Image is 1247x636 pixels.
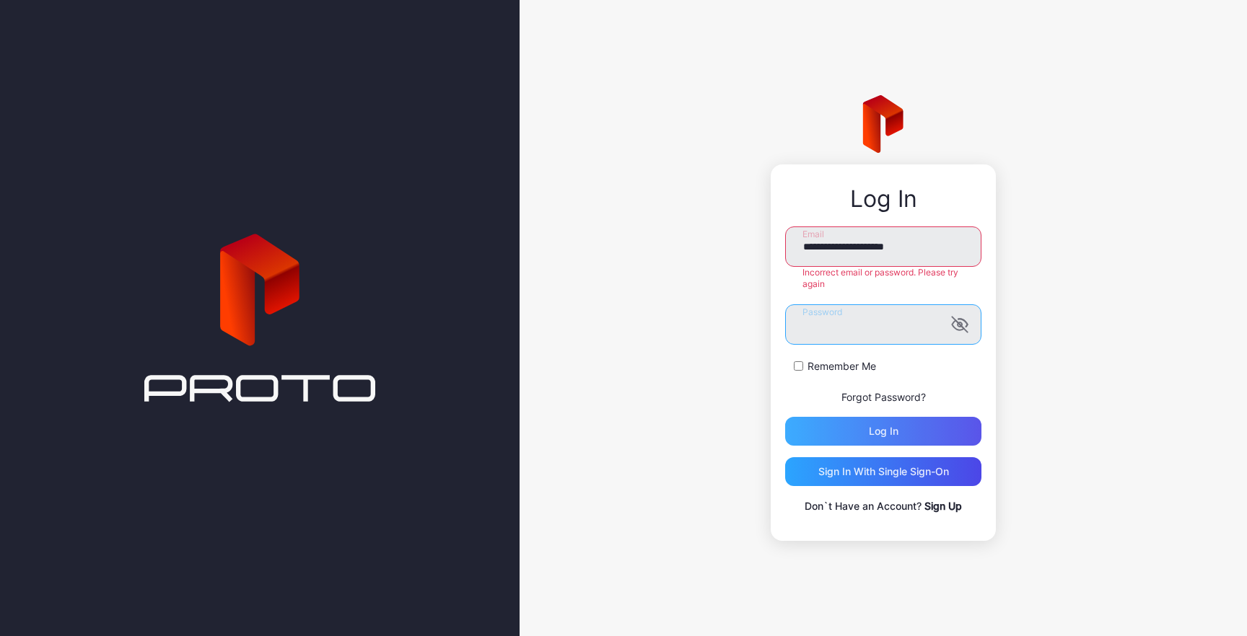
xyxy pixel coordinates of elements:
[818,466,949,477] div: Sign in With Single Sign-On
[869,425,898,437] div: Log in
[924,500,962,512] a: Sign Up
[785,186,981,212] div: Log In
[785,267,981,290] div: Incorrect email or password. Please try again
[785,304,981,345] input: Password
[785,457,981,486] button: Sign in With Single Sign-On
[841,391,926,403] a: Forgot Password?
[785,226,981,267] input: Email
[951,316,968,333] button: Password
[785,417,981,446] button: Log in
[785,498,981,515] p: Don`t Have an Account?
[808,359,876,374] label: Remember Me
